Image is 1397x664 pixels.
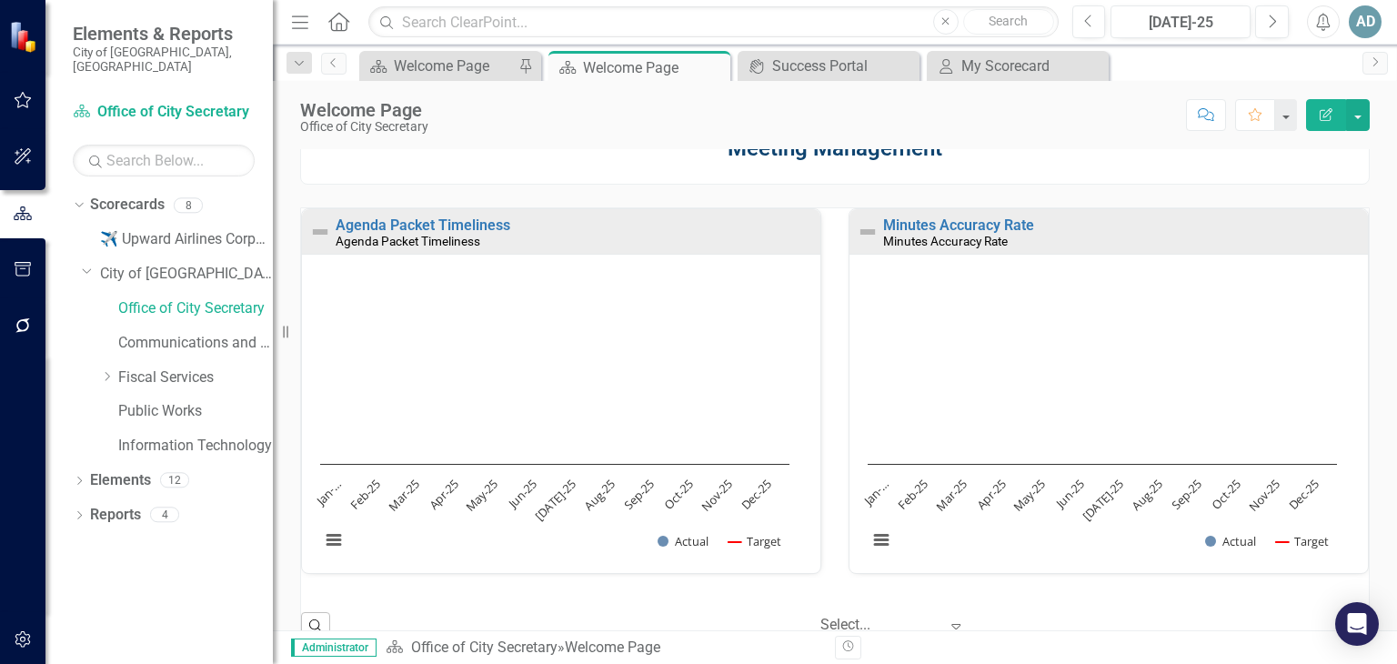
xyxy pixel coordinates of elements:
div: Office of City Secretary [300,120,428,134]
div: Welcome Page [394,55,514,77]
text: [DATE]-25 [531,476,579,524]
text: Apr-25 [973,476,1010,512]
a: City of [GEOGRAPHIC_DATA], [GEOGRAPHIC_DATA] [100,264,273,285]
text: May-25 [462,476,501,515]
text: Feb-25 [894,476,931,513]
div: Double-Click to Edit [301,208,821,574]
text: [DATE]-25 [1079,476,1127,524]
text: Sep-25 [1168,476,1205,513]
img: Not Defined [857,221,879,243]
text: Nov-25 [1245,476,1283,514]
small: Agenda Packet Timeliness [336,234,480,248]
span: Elements & Reports [73,23,255,45]
text: Oct-25 [1208,476,1244,512]
div: » [386,638,821,659]
div: [DATE]-25 [1117,12,1244,34]
a: Communications and Marketing [118,333,273,354]
button: View chart menu, Chart [869,527,894,552]
a: Welcome Page [364,55,514,77]
a: Success Portal [742,55,915,77]
a: Reports [90,505,141,526]
div: Double-Click to Edit [849,208,1369,574]
svg: Interactive chart [859,273,1346,568]
text: Sep-25 [620,476,658,513]
a: Public Works [118,401,273,422]
text: Jan-… [859,476,892,509]
button: AD [1349,5,1382,38]
button: Show Target [729,533,781,549]
text: Aug-25 [1128,476,1166,514]
a: Office of City Secretary [73,102,255,123]
a: Fiscal Services [118,367,273,388]
a: Office of City Secretary [411,639,558,656]
text: Mar-25 [932,476,970,514]
div: Welcome Page [300,100,428,120]
div: Welcome Page [565,639,660,656]
a: Minutes Accuracy Rate [883,216,1034,234]
button: Show Target [1276,533,1329,549]
a: ✈️ Upward Airlines Corporate [100,229,273,250]
small: City of [GEOGRAPHIC_DATA], [GEOGRAPHIC_DATA] [73,45,255,75]
input: Search Below... [73,145,255,176]
div: 4 [150,508,179,523]
button: Show Actual [658,533,709,549]
text: May-25 [1010,476,1049,515]
a: Elements [90,470,151,491]
img: Not Defined [309,221,331,243]
div: Chart. Highcharts interactive chart. [859,273,1359,568]
text: Feb-25 [347,476,384,513]
text: Oct-25 [660,476,697,512]
a: Agenda Packet Timeliness [336,216,510,234]
a: My Scorecard [931,55,1104,77]
button: Show Actual [1205,533,1256,549]
a: Scorecards [90,195,165,216]
img: ClearPoint Strategy [9,20,42,53]
text: Jun-25 [504,476,540,512]
text: Mar-25 [385,476,423,514]
svg: Interactive chart [311,273,799,568]
text: Jun-25 [1051,476,1088,512]
div: Chart. Highcharts interactive chart. [311,273,811,568]
a: Information Technology [118,436,273,457]
a: Office of City Secretary [118,298,273,319]
div: Welcome Page [583,56,726,79]
text: Nov-25 [698,476,736,514]
div: Success Portal [772,55,915,77]
div: 8 [174,197,203,213]
input: Search ClearPoint... [368,6,1058,38]
div: My Scorecard [961,55,1104,77]
div: Open Intercom Messenger [1335,602,1379,646]
div: 12 [160,473,189,488]
button: View chart menu, Chart [321,527,347,552]
text: Apr-25 [426,476,462,512]
text: Aug-25 [580,476,618,514]
text: Dec-25 [1285,476,1322,513]
text: Jan-… [311,476,345,509]
span: Search [989,14,1028,28]
button: Search [963,9,1054,35]
text: Dec-25 [738,476,775,513]
button: [DATE]-25 [1111,5,1251,38]
span: Administrator [291,639,377,657]
small: Minutes Accuracy Rate [883,234,1008,248]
